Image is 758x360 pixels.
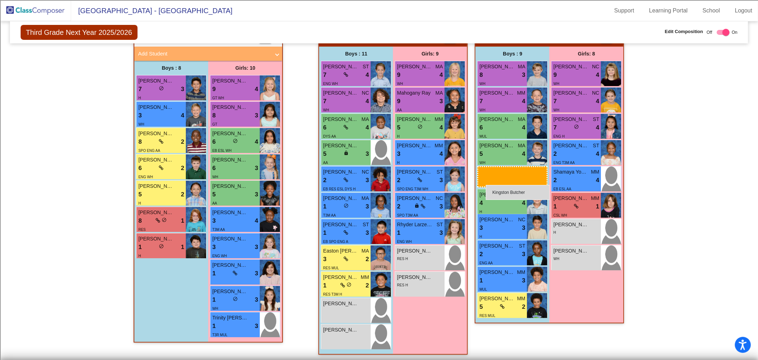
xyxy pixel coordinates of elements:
span: 3 [440,202,443,211]
span: ST [363,63,369,70]
span: WH [212,175,218,179]
input: Search outlines [3,9,66,17]
span: [PERSON_NAME] [138,156,174,164]
span: 3 [255,243,258,252]
span: ENG T3M AA [553,161,575,165]
span: H [553,231,556,234]
span: 4 [596,149,599,159]
input: Search sources [3,248,66,256]
span: 9 [553,70,557,80]
span: [PERSON_NAME] [138,235,174,243]
span: SPO T3M AA [397,213,418,217]
span: GT WH [212,96,224,100]
span: 3 [366,228,369,238]
span: [PERSON_NAME] [553,63,589,70]
div: Sort New > Old [3,23,755,30]
span: 4 [596,176,599,185]
span: RES H [397,257,408,261]
span: 4 [255,216,258,226]
span: 1 [138,243,141,252]
span: [PERSON_NAME] [323,63,359,70]
div: Download [3,81,755,87]
span: [PERSON_NAME] [212,182,248,190]
span: MA [361,247,369,255]
span: WH [212,307,218,311]
span: 8 [138,216,141,226]
span: [PERSON_NAME] [212,77,248,85]
div: Move To ... [3,30,755,36]
span: do_not_disturb_alt [346,282,351,287]
span: On [732,29,737,36]
span: 2 [366,255,369,264]
div: Boys : 8 [134,61,208,75]
div: Rename Outline [3,74,755,81]
span: [PERSON_NAME] [553,195,589,202]
div: Search for Source [3,100,755,106]
span: do_not_disturb_alt [159,86,164,91]
span: [PERSON_NAME] [323,168,359,176]
span: 2 [323,176,326,185]
span: 3 [522,250,525,259]
span: 4 [181,111,184,120]
span: WH [553,108,559,112]
span: 3 [212,243,215,252]
span: RES MUL [323,266,339,270]
span: lock [414,203,419,208]
span: [PERSON_NAME] [138,182,174,190]
span: MM [517,269,525,276]
span: [PERSON_NAME] [323,89,359,97]
span: 3 [366,176,369,185]
span: 3 [255,295,258,305]
span: 3 [255,111,258,120]
span: ENG WH [138,175,153,179]
div: SAVE AND GO HOME [3,171,755,178]
span: do_not_disturb_alt [233,296,238,301]
span: ENG WH [212,254,227,258]
span: [PERSON_NAME] [479,216,515,223]
span: 1 [479,276,483,285]
span: T3M AA [323,213,336,217]
div: WEBSITE [3,229,755,235]
span: H [138,96,141,100]
span: [PERSON_NAME] [397,195,432,202]
span: MM [517,89,525,97]
span: H [479,210,482,214]
span: AA [212,201,217,205]
span: Edit Composition [665,28,703,35]
span: do_not_disturb_alt [344,203,349,208]
span: do_not_disturb_alt [162,217,167,222]
span: 6 [323,123,326,132]
span: [PERSON_NAME] [138,209,174,216]
div: Sort A > Z [3,17,755,23]
span: 1 [212,295,215,305]
span: [PERSON_NAME] [138,77,174,85]
div: ??? [3,159,755,165]
span: 4 [440,149,443,159]
span: H [138,201,141,205]
span: MA [518,116,525,123]
span: 4 [596,97,599,106]
span: 7 [323,97,326,106]
span: [PERSON_NAME] [479,242,515,250]
span: 1 [323,281,326,290]
div: Girls: 9 [393,47,467,61]
span: [PERSON_NAME] [397,142,432,149]
span: 4 [366,70,369,80]
span: [PERSON_NAME] [553,247,589,255]
span: 6 [479,123,483,132]
span: 5 [479,302,483,312]
mat-panel-title: Add Student [138,50,270,58]
span: 9 [397,70,400,80]
span: 2 [397,176,400,185]
span: ST [363,221,369,228]
span: ST [519,242,526,250]
span: 3 [366,149,369,159]
span: H [138,254,141,258]
span: RES [138,228,146,232]
span: MA [435,63,443,70]
span: 3 [397,149,400,159]
span: MM [517,295,525,302]
div: BOOK [3,223,755,229]
span: MM [361,274,369,281]
span: RES T3M H [323,292,342,296]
